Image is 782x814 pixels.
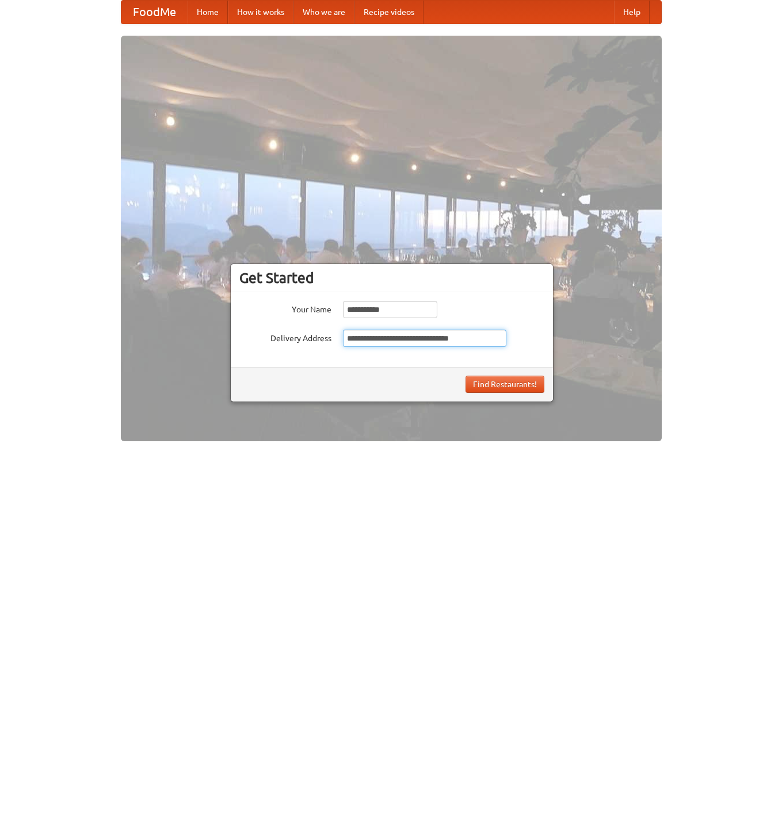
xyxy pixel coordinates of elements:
button: Find Restaurants! [466,376,544,393]
a: FoodMe [121,1,188,24]
a: Recipe videos [354,1,424,24]
h3: Get Started [239,269,544,286]
label: Your Name [239,301,331,315]
a: Who we are [293,1,354,24]
a: How it works [228,1,293,24]
a: Home [188,1,228,24]
label: Delivery Address [239,330,331,344]
a: Help [614,1,650,24]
